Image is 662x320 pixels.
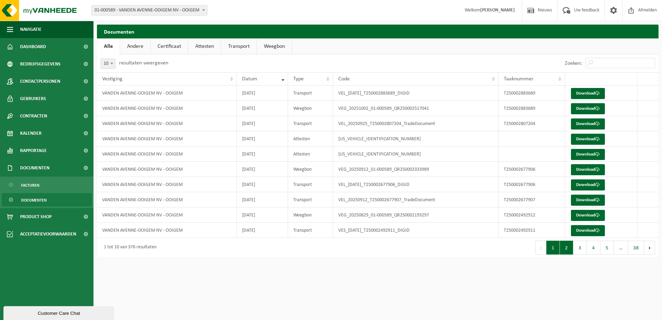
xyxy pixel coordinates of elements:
[100,59,116,69] span: 10
[288,177,333,192] td: Transport
[499,116,565,131] td: T250002807204
[237,131,288,146] td: [DATE]
[2,193,92,206] a: Documenten
[499,192,565,207] td: T250002677907
[571,195,605,206] a: Download
[333,131,498,146] td: [US_VEHICLE_IDENTIFICATION_NUMBER]
[119,60,168,66] label: resultaten weergeven
[97,223,237,238] td: VANDEN AVENNE-OOIGEM NV - OOIGEM
[20,142,47,159] span: Rapportage
[221,38,257,54] a: Transport
[573,241,587,255] button: 3
[237,192,288,207] td: [DATE]
[288,207,333,223] td: Weegbon
[565,61,582,66] label: Zoeken:
[338,76,350,82] span: Code
[2,178,92,192] a: Facturen
[480,8,515,13] strong: [PERSON_NAME]
[97,131,237,146] td: VANDEN AVENNE-OOIGEM NV - OOIGEM
[97,192,237,207] td: VANDEN AVENNE-OOIGEM NV - OOIGEM
[293,76,304,82] span: Type
[499,177,565,192] td: T250002677906
[97,101,237,116] td: VANDEN AVENNE-OOIGEM NV - OOIGEM
[614,241,628,255] span: …
[92,6,207,15] span: 01-000589 - VANDEN AVENNE-OOIGEM NV - OOIGEM
[20,107,47,125] span: Contracten
[97,116,237,131] td: VANDEN AVENNE-OOIGEM NV - OOIGEM
[571,164,605,175] a: Download
[546,241,560,255] button: 1
[628,241,644,255] button: 38
[242,76,257,82] span: Datum
[587,241,600,255] button: 4
[102,76,123,82] span: Vestiging
[499,223,565,238] td: T250002492911
[333,101,498,116] td: VEG_20251002_01-000589_QR250002517041
[20,225,76,243] span: Acceptatievoorwaarden
[288,146,333,162] td: Attesten
[333,116,498,131] td: VEL_20250925_T250002807204_TradeDocument
[571,179,605,190] a: Download
[288,101,333,116] td: Weegbon
[288,131,333,146] td: Attesten
[560,241,573,255] button: 2
[499,86,565,101] td: T250002883689
[97,162,237,177] td: VANDEN AVENNE-OOIGEM NV - OOIGEM
[20,90,46,107] span: Gebruikers
[20,55,61,73] span: Bedrijfsgegevens
[237,146,288,162] td: [DATE]
[504,76,534,82] span: Taaknummer
[97,146,237,162] td: VANDEN AVENNE-OOIGEM NV - OOIGEM
[499,101,565,116] td: T250002883689
[101,59,115,69] span: 10
[20,73,60,90] span: Contactpersonen
[21,179,39,192] span: Facturen
[333,223,498,238] td: VES_[DATE]_T250002492911_DIGID
[237,101,288,116] td: [DATE]
[100,241,156,254] div: 1 tot 10 van 376 resultaten
[644,241,655,255] button: Next
[97,177,237,192] td: VANDEN AVENNE-OOIGEM NV - OOIGEM
[333,207,498,223] td: VEG_20250829_01-000589_QR250002193297
[21,194,47,207] span: Documenten
[499,207,565,223] td: T250002492912
[237,223,288,238] td: [DATE]
[237,86,288,101] td: [DATE]
[288,192,333,207] td: Transport
[3,305,116,320] iframe: chat widget
[237,162,288,177] td: [DATE]
[20,125,42,142] span: Kalender
[20,159,50,177] span: Documenten
[571,225,605,236] a: Download
[120,38,150,54] a: Andere
[288,162,333,177] td: Weegbon
[333,162,498,177] td: VEG_20250912_01-000589_QR250002333989
[288,116,333,131] td: Transport
[188,38,221,54] a: Attesten
[333,146,498,162] td: [US_VEHICLE_IDENTIFICATION_NUMBER]
[151,38,188,54] a: Certificaat
[97,207,237,223] td: VANDEN AVENNE-OOIGEM NV - OOIGEM
[499,162,565,177] td: T250002677906
[20,21,42,38] span: Navigatie
[333,192,498,207] td: VEL_20250912_T250002677907_TradeDocument
[288,86,333,101] td: Transport
[91,5,207,16] span: 01-000589 - VANDEN AVENNE-OOIGEM NV - OOIGEM
[257,38,292,54] a: Weegbon
[571,103,605,114] a: Download
[97,86,237,101] td: VANDEN AVENNE-OOIGEM NV - OOIGEM
[571,134,605,145] a: Download
[237,207,288,223] td: [DATE]
[20,38,46,55] span: Dashboard
[237,116,288,131] td: [DATE]
[535,241,546,255] button: Previous
[571,88,605,99] a: Download
[288,223,333,238] td: Transport
[97,25,659,38] h2: Documenten
[333,177,498,192] td: VEL_[DATE]_T250002677906_DIGID
[20,208,52,225] span: Product Shop
[571,149,605,160] a: Download
[571,210,605,221] a: Download
[333,86,498,101] td: VEL_[DATE]_T250002883689_DIGID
